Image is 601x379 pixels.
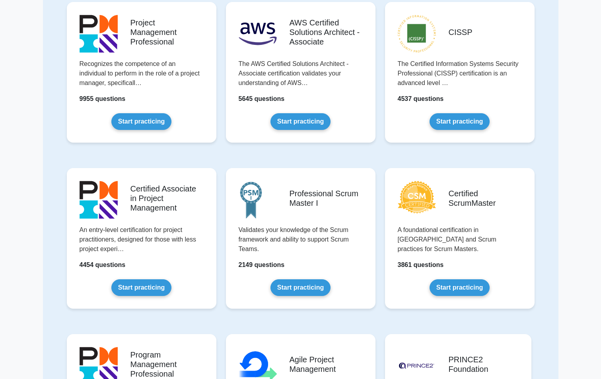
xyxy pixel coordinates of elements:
[270,279,331,296] a: Start practicing
[111,279,171,296] a: Start practicing
[430,113,490,130] a: Start practicing
[111,113,171,130] a: Start practicing
[270,113,331,130] a: Start practicing
[430,279,490,296] a: Start practicing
